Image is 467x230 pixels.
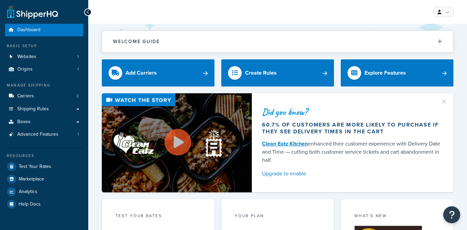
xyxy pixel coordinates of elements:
[5,128,83,141] li: Advanced Features
[5,116,83,128] a: Boxes
[365,68,406,78] div: Explore Features
[262,107,443,117] div: Did you know?
[17,106,49,112] span: Shipping Rules
[17,54,36,60] span: Websites
[17,66,33,72] span: Origins
[5,90,83,102] a: Carriers2
[17,93,34,99] span: Carriers
[19,189,37,195] span: Analytics
[77,132,79,137] span: 1
[354,213,440,221] div: What's New
[115,213,201,221] div: Test your rates
[221,59,334,87] a: Create Rules
[113,39,160,44] h2: Welcome Guide
[102,93,252,192] img: Video thumbnail
[17,119,31,125] span: Boxes
[262,121,443,135] div: 60.7% of customers are more likely to purchase if they see delivery times in the cart
[5,198,83,210] a: Help Docs
[262,140,308,148] a: Clean Eatz Kitchen
[5,103,83,115] a: Shipping Rules
[341,59,453,87] a: Explore Features
[5,43,83,49] div: Basic Setup
[5,63,83,76] a: Origins1
[19,164,51,170] span: Test Your Rates
[76,93,79,99] span: 2
[17,27,40,33] span: Dashboard
[5,173,83,185] a: Marketplace
[262,140,443,164] div: enhanced their customer experience with Delivery Date and Time — cutting both customer service ti...
[19,176,44,182] span: Marketplace
[102,31,453,52] button: Welcome Guide
[5,160,83,173] a: Test Your Rates
[443,206,460,223] button: Open Resource Center
[126,68,157,78] div: Add Carriers
[77,66,79,72] span: 1
[5,90,83,102] li: Carriers
[5,82,83,88] div: Manage Shipping
[245,68,277,78] div: Create Rules
[102,59,214,87] a: Add Carriers
[19,202,41,207] span: Help Docs
[5,51,83,63] li: Websites
[5,153,83,159] div: Resources
[5,63,83,76] li: Origins
[5,51,83,63] a: Websites1
[17,132,58,137] span: Advanced Features
[77,54,79,60] span: 1
[235,213,320,221] div: Your Plan
[262,169,443,178] a: Upgrade to enable
[5,24,83,36] a: Dashboard
[5,128,83,141] a: Advanced Features1
[5,186,83,198] a: Analytics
